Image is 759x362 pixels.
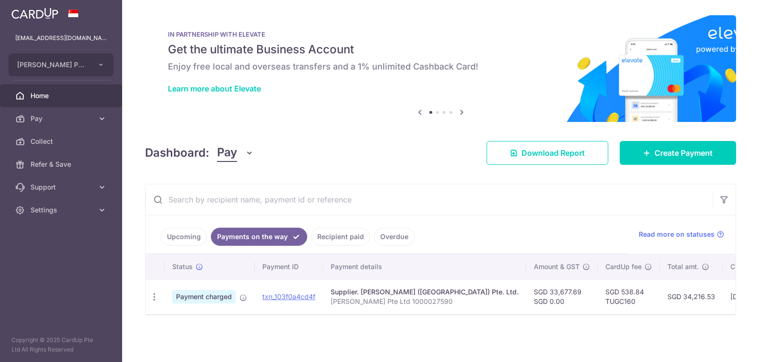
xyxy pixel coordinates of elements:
[31,91,94,101] span: Home
[255,254,323,279] th: Payment ID
[639,230,724,239] a: Read more on statuses
[534,262,580,271] span: Amount & GST
[145,15,736,122] img: Renovation banner
[217,144,254,162] button: Pay
[15,33,107,43] p: [EMAIL_ADDRESS][DOMAIN_NAME]
[31,182,94,192] span: Support
[17,60,88,70] span: [PERSON_NAME] PTE. LTD.
[31,137,94,146] span: Collect
[161,228,207,246] a: Upcoming
[11,8,58,19] img: CardUp
[620,141,736,165] a: Create Payment
[655,147,713,159] span: Create Payment
[487,141,608,165] a: Download Report
[168,30,713,38] p: IN PARTNERSHIP WITH ELEVATE
[168,61,713,72] h6: Enjoy free local and overseas transfers and a 1% unlimited Cashback Card!
[172,262,193,271] span: Status
[698,333,749,357] iframe: Opens a widget where you can find more information
[168,42,713,57] h5: Get the ultimate Business Account
[660,279,723,314] td: SGD 34,216.53
[521,147,585,159] span: Download Report
[31,114,94,123] span: Pay
[146,184,713,215] input: Search by recipient name, payment id or reference
[598,279,660,314] td: SGD 538.84 TUGC160
[31,160,94,169] span: Refer & Save
[311,228,370,246] a: Recipient paid
[9,53,114,76] button: [PERSON_NAME] PTE. LTD.
[526,279,598,314] td: SGD 33,677.69 SGD 0.00
[639,230,715,239] span: Read more on statuses
[605,262,642,271] span: CardUp fee
[168,84,261,93] a: Learn more about Elevate
[374,228,415,246] a: Overdue
[217,144,237,162] span: Pay
[262,292,315,301] a: txn_103f0a4cd4f
[31,205,94,215] span: Settings
[667,262,699,271] span: Total amt.
[331,287,519,297] div: Supplier. [PERSON_NAME] ([GEOGRAPHIC_DATA]) Pte. Ltd.
[145,144,209,161] h4: Dashboard:
[331,297,519,306] p: [PERSON_NAME] Pte Ltd 1000027590
[323,254,526,279] th: Payment details
[211,228,307,246] a: Payments on the way
[172,290,236,303] span: Payment charged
